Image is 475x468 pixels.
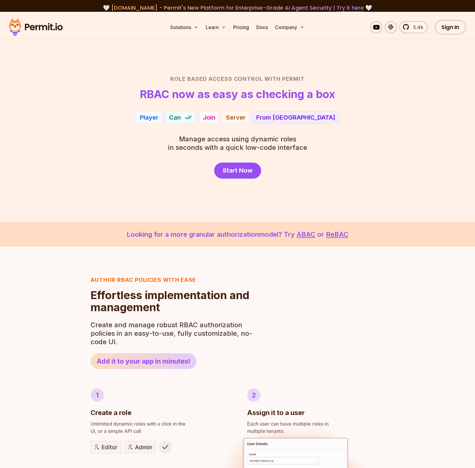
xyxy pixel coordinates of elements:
[247,388,261,402] div: 2
[15,4,460,12] div: 🤍 🤍
[231,21,251,33] a: Pricing
[256,113,335,122] div: From [GEOGRAPHIC_DATA]
[168,135,307,143] span: Manage access using dynamic roles
[91,353,196,369] a: Add it to your app in minutes!
[399,21,427,33] a: 5.4k
[435,20,466,35] a: Sign In
[91,388,104,402] div: 1
[140,88,335,100] h1: RBAC now as easy as checking a box
[91,420,228,427] span: Unlimited dynamic roles with a click in the
[6,17,65,38] img: Permit logo
[214,163,261,179] a: Start Now
[168,135,307,152] p: in seconds with a quick low-code interface
[264,75,305,83] span: with Permit
[111,4,364,12] span: [DOMAIN_NAME] - Permit's New Platform for Enterprise-Grade AI Agent Security |
[25,75,450,83] h2: Role Based Access Control
[91,276,256,284] h3: Author RBAC POLICIES with EASE
[410,24,423,31] span: 5.4k
[168,21,201,33] button: Solutions
[273,21,307,33] button: Company
[297,230,315,238] a: ABAC
[337,4,364,12] a: Try it here
[91,420,228,435] p: UI, or a simple API call
[247,408,305,418] h3: Assign it to a user
[169,113,181,122] span: Can
[91,321,256,346] p: Create and manage robust RBAC authorization policies in an easy-to-use, fully customizable, no-co...
[254,21,270,33] a: Docs
[223,166,253,175] span: Start Now
[15,229,460,239] p: Looking for a more granular authorization model? Try or
[326,230,348,238] a: ReBAC
[226,113,246,122] div: Server
[203,21,228,33] button: Learn
[140,113,158,122] div: Player
[91,289,256,313] h2: Effortless implementation and management
[203,113,215,122] div: Join
[91,408,131,418] h3: Create a role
